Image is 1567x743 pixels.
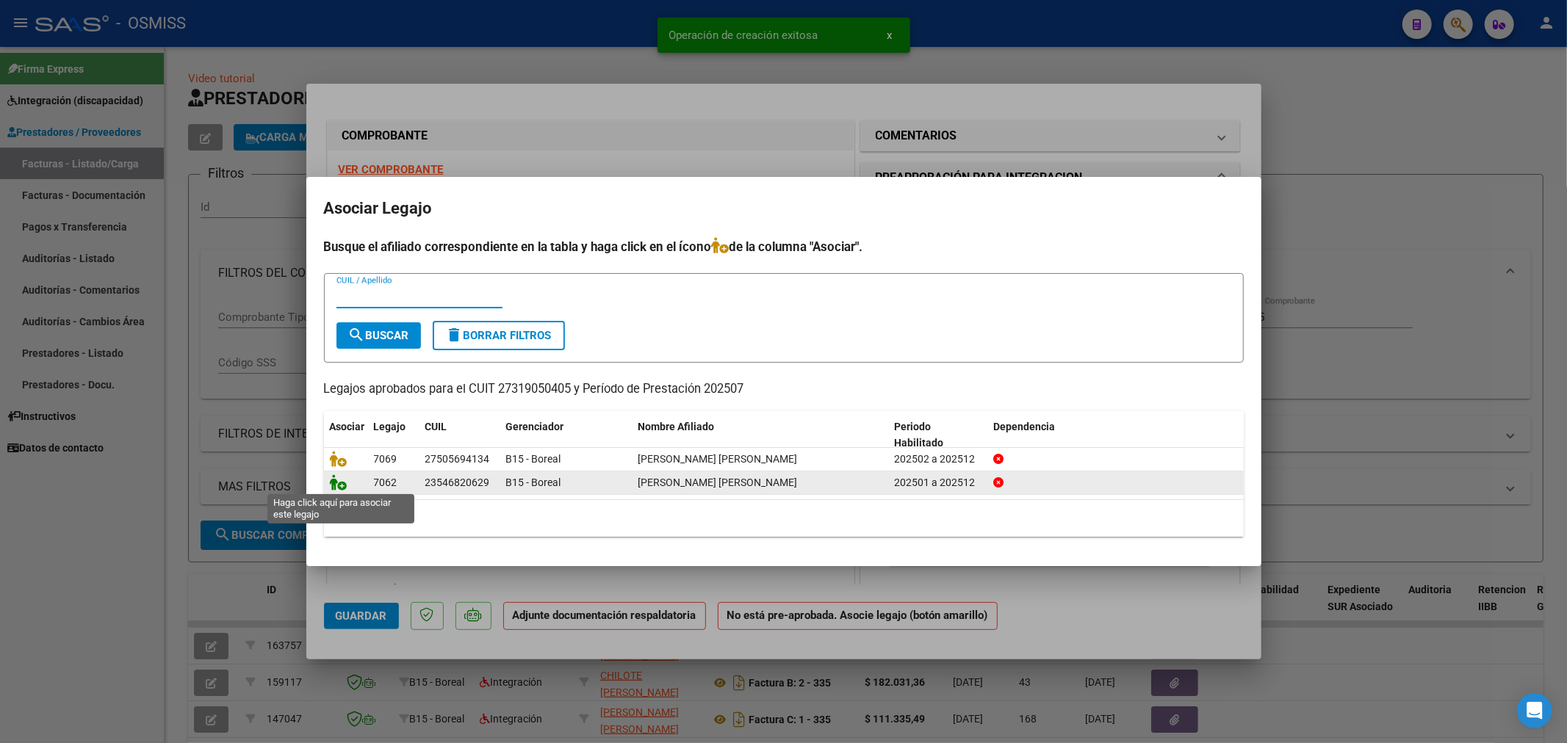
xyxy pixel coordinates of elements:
span: Buscar [348,329,409,342]
span: Legajo [374,421,406,432]
datatable-header-cell: Periodo Habilitado [888,411,987,460]
span: Asociar [330,421,365,432]
datatable-header-cell: Dependencia [987,411,1244,460]
span: Nombre Afiliado [638,421,715,432]
div: Open Intercom Messenger [1517,693,1552,728]
h2: Asociar Legajo [324,195,1244,222]
span: 7069 [374,453,397,465]
h4: Busque el afiliado correspondiente en la tabla y haga click en el ícono de la columna "Asociar". [324,237,1244,256]
span: Borrar Filtros [446,329,552,342]
mat-icon: search [348,326,366,344]
datatable-header-cell: CUIL [419,411,500,460]
datatable-header-cell: Gerenciador [500,411,633,460]
div: 27505694134 [425,451,490,468]
span: AUTALAN VILLAVICENCIO ALMA MICAELA [638,453,798,465]
span: B15 - Boreal [506,476,561,488]
datatable-header-cell: Asociar [324,411,368,460]
div: 2 registros [324,500,1244,537]
div: 202502 a 202512 [894,451,981,468]
button: Borrar Filtros [433,321,565,350]
span: Dependencia [993,421,1055,432]
span: CUIL [425,421,447,432]
div: 23546820629 [425,474,490,491]
div: 202501 a 202512 [894,474,981,491]
mat-icon: delete [446,326,464,344]
datatable-header-cell: Nombre Afiliado [633,411,889,460]
span: Periodo Habilitado [894,421,943,449]
span: Gerenciador [506,421,564,432]
button: Buscar [336,322,421,349]
p: Legajos aprobados para el CUIT 27319050405 y Período de Prestación 202507 [324,380,1244,399]
span: B15 - Boreal [506,453,561,465]
datatable-header-cell: Legajo [368,411,419,460]
span: 7062 [374,476,397,488]
span: PESCE MANZUR FRANCISCO JOSE [638,476,798,488]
